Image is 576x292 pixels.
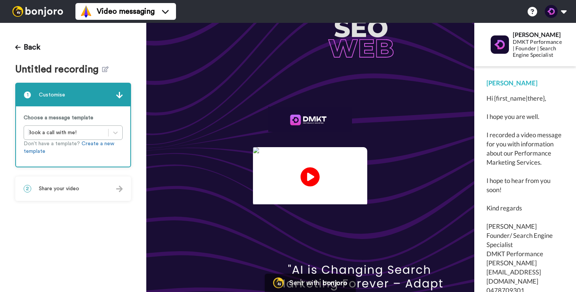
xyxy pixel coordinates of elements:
img: 6dc56659-8f0f-43d7-83f3-e9d46c0fbded [268,107,352,132]
img: vm-color.svg [80,5,92,18]
span: 2 [24,185,31,193]
p: Don’t have a template? [24,140,123,155]
div: [PERSON_NAME] [513,31,563,38]
img: bj-logo-header-white.svg [9,6,66,17]
img: Profile Image [491,35,509,54]
div: DMKT Performance | Founder | Search Engine Specialist [513,39,563,58]
span: 1 [24,91,31,99]
span: Customise [39,91,65,99]
div: Sent with [289,279,320,286]
div: 2Share your video [15,176,131,201]
div: [PERSON_NAME] [486,79,564,88]
span: Untitled recording [15,64,102,75]
p: Choose a message template [24,114,123,122]
img: Bonjoro Logo [273,278,284,288]
a: Bonjoro LogoSent withbonjoro [265,274,355,292]
img: arrow.svg [116,186,123,192]
div: bonjoro [323,279,347,286]
span: Video messaging [97,6,155,17]
a: Create a new template [24,141,114,154]
img: arrow.svg [116,92,123,98]
img: cb12543e-6223-4e8d-84d6-75e3141826f1.jpg [253,147,367,153]
span: Share your video [39,185,79,193]
button: Back [15,38,40,56]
